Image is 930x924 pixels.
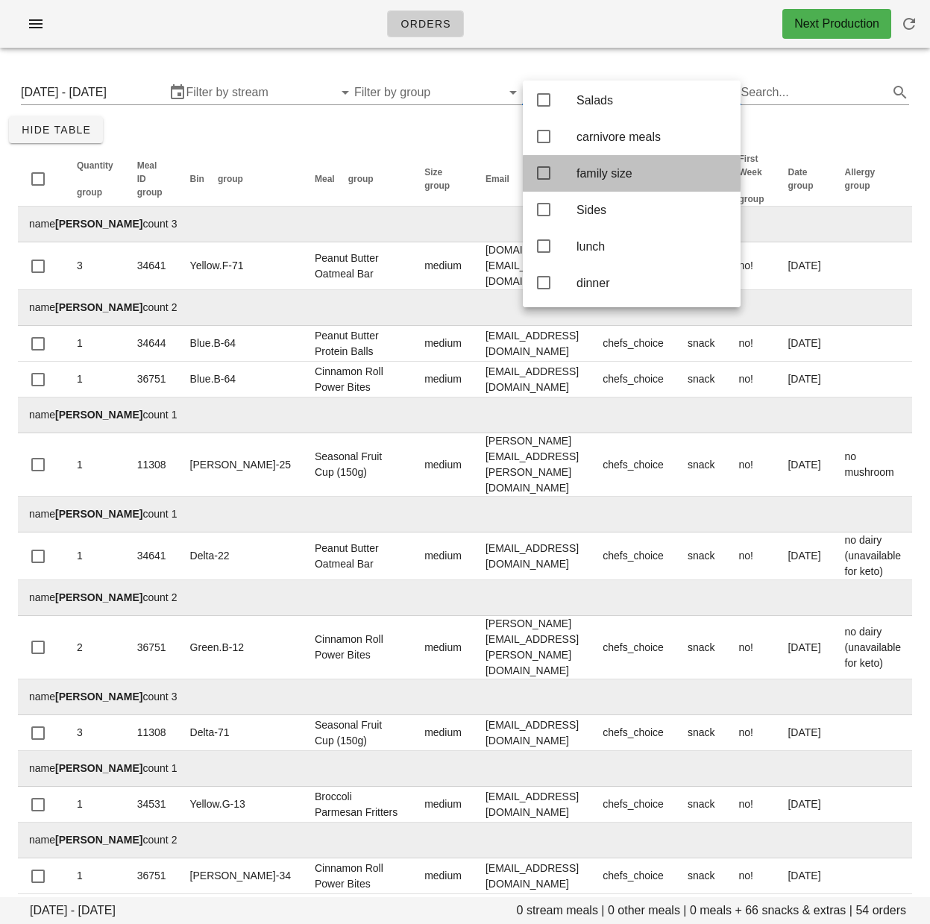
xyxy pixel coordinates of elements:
[303,152,412,207] th: Meal: Not sorted. Activate to sort ascending.
[474,532,591,580] td: [EMAIL_ADDRESS][DOMAIN_NAME]
[303,326,412,362] td: Peanut Butter Protein Balls
[576,276,729,290] div: dinner
[474,152,591,207] th: Email: Not sorted. Activate to sort ascending.
[178,362,303,397] td: Blue.B-64
[125,715,178,751] td: 11308
[576,130,729,144] div: carnivore meals
[776,532,832,580] td: [DATE]
[845,180,870,191] span: group
[776,715,832,751] td: [DATE]
[315,174,335,184] span: Meal
[125,433,178,497] td: 11308
[833,433,914,497] td: no mushroom
[9,116,103,143] button: Hide Table
[77,260,83,271] span: 3
[474,433,591,497] td: [PERSON_NAME][EMAIL_ADDRESS][PERSON_NAME][DOMAIN_NAME]
[55,834,142,846] strong: [PERSON_NAME]
[776,152,832,207] th: Date: Not sorted. Activate to sort ascending.
[412,242,474,290] td: medium
[474,858,591,894] td: [EMAIL_ADDRESS][DOMAIN_NAME]
[354,81,522,104] div: Filter by group
[178,433,303,497] td: [PERSON_NAME]-25
[77,459,83,471] span: 1
[412,715,474,751] td: medium
[794,15,879,33] div: Next Production
[738,194,764,204] span: group
[387,10,464,37] a: Orders
[303,858,412,894] td: Cinnamon Roll Power Bites
[676,787,727,823] td: snack
[303,433,412,497] td: Seasonal Fruit Cup (150g)
[77,337,83,349] span: 1
[178,616,303,679] td: Green.B-12
[726,326,776,362] td: no!
[125,326,178,362] td: 34644
[348,174,374,184] span: group
[303,715,412,751] td: Seasonal Fruit Cup (150g)
[576,93,729,107] div: Salads
[125,362,178,397] td: 36751
[77,641,83,653] span: 2
[576,239,729,254] div: lunch
[125,532,178,580] td: 34641
[676,858,727,894] td: snack
[833,616,914,679] td: no dairy (unavailable for keto)
[178,858,303,894] td: [PERSON_NAME]-34
[776,326,832,362] td: [DATE]
[412,858,474,894] td: medium
[776,433,832,497] td: [DATE]
[474,242,591,290] td: [DOMAIN_NAME][EMAIL_ADDRESS][DOMAIN_NAME]
[412,326,474,362] td: medium
[190,174,204,184] span: Bin
[178,152,303,207] th: Bin: Not sorted. Activate to sort ascending.
[178,242,303,290] td: Yellow.F-71
[591,616,676,679] td: chefs_choice
[576,203,729,217] div: Sides
[125,858,178,894] td: 36751
[591,326,676,362] td: chefs_choice
[77,160,113,171] span: Quantity
[676,362,727,397] td: snack
[676,715,727,751] td: snack
[738,154,761,177] span: First Week
[77,870,83,881] span: 1
[726,433,776,497] td: no!
[137,187,163,198] span: group
[178,715,303,751] td: Delta-71
[776,362,832,397] td: [DATE]
[726,362,776,397] td: no!
[474,326,591,362] td: [EMAIL_ADDRESS][DOMAIN_NAME]
[186,81,354,104] div: Filter by stream
[676,326,727,362] td: snack
[788,167,807,177] span: Date
[125,616,178,679] td: 36751
[776,858,832,894] td: [DATE]
[412,433,474,497] td: medium
[303,242,412,290] td: Peanut Butter Oatmeal Bar
[55,301,142,313] strong: [PERSON_NAME]
[77,187,102,198] span: group
[474,616,591,679] td: [PERSON_NAME][EMAIL_ADDRESS][PERSON_NAME][DOMAIN_NAME]
[125,242,178,290] td: 34641
[77,373,83,385] span: 1
[424,180,450,191] span: group
[55,762,142,774] strong: [PERSON_NAME]
[474,715,591,751] td: [EMAIL_ADDRESS][DOMAIN_NAME]
[676,532,727,580] td: snack
[591,433,676,497] td: chefs_choice
[21,124,91,136] span: Hide Table
[55,691,142,703] strong: [PERSON_NAME]
[303,532,412,580] td: Peanut Butter Oatmeal Bar
[412,787,474,823] td: medium
[845,167,876,177] span: Allergy
[788,180,813,191] span: group
[412,152,474,207] th: Size: Not sorted. Activate to sort ascending.
[726,616,776,679] td: no!
[726,532,776,580] td: no!
[726,715,776,751] td: no!
[726,858,776,894] td: no!
[400,18,451,30] span: Orders
[474,787,591,823] td: [EMAIL_ADDRESS][DOMAIN_NAME]
[55,409,142,421] strong: [PERSON_NAME]
[55,508,142,520] strong: [PERSON_NAME]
